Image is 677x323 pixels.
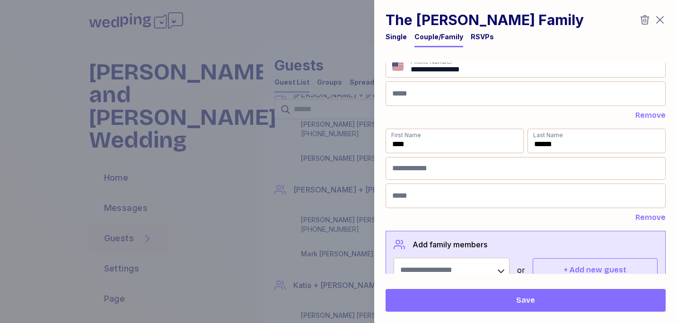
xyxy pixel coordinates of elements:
[386,32,407,42] div: Single
[471,32,494,42] div: RSVPs
[516,295,535,306] span: Save
[528,129,666,153] input: Last Name
[386,183,666,208] input: Email
[386,289,666,312] button: Save
[635,212,666,223] button: Remove
[386,129,524,153] input: First Name
[414,32,463,42] div: Couple/Family
[533,258,658,282] button: + Add new guest
[386,81,666,106] input: Email
[635,110,666,121] button: Remove
[564,264,626,276] span: + Add new guest
[386,11,584,28] h1: The [PERSON_NAME] Family
[517,264,525,276] div: or
[413,239,487,250] div: Add family members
